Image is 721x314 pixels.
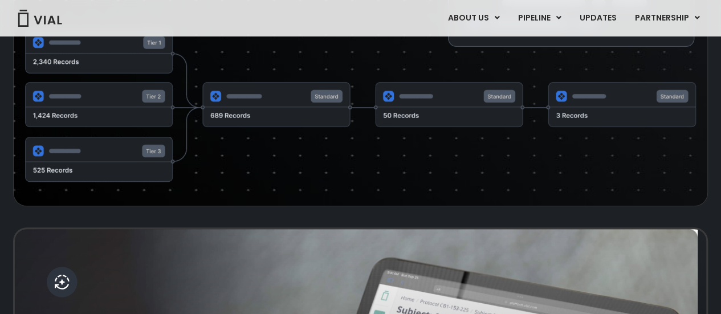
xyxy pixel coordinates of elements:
a: ABOUT USMenu Toggle [439,9,508,28]
img: Vial Logo [17,10,63,27]
a: UPDATES [571,9,625,28]
a: PIPELINEMenu Toggle [509,9,570,28]
img: Flowchart [25,28,696,183]
a: PARTNERSHIPMenu Toggle [626,9,709,28]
